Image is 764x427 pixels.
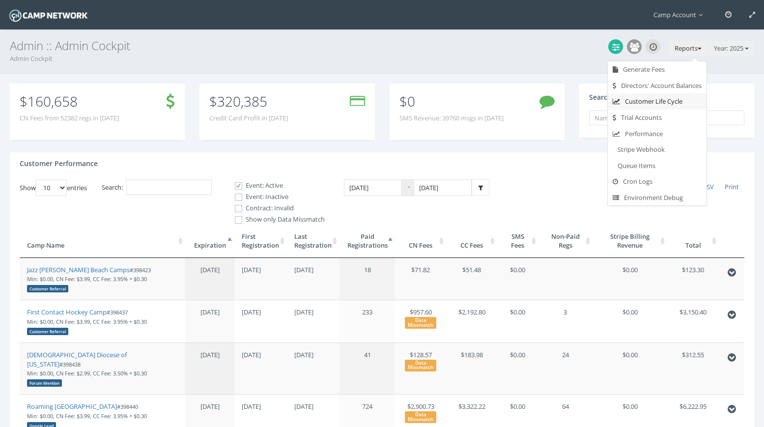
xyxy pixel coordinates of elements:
[608,173,707,190] a: Cron Logs
[27,361,147,386] small: #398438 Min: $0.00, CN Fee: $2.99, CC Fee: 3.50% + $0.30
[340,258,395,300] td: 18
[667,258,719,300] td: $123.30
[200,265,220,274] span: [DATE]
[593,225,668,258] th: Stripe Billing Revenue: activate to sort column ascending
[10,54,53,63] a: Admin Cockpit
[497,342,538,394] td: $0.00
[607,61,707,206] ul: Reports
[287,300,340,342] td: [DATE]
[234,342,287,394] td: [DATE]
[226,215,325,225] label: Show only Data Missmatch
[7,7,89,24] img: Camp Network
[27,266,151,292] small: #398423 Min: $0.00, CN Fee: $3.99, CC Fee: 3.95% + $0.30
[538,300,593,342] td: 3
[340,225,395,258] th: PaidRegistrations: activate to sort column ascending
[287,258,340,300] td: [DATE]
[209,114,288,123] span: Credit Card Profit in [DATE]
[497,225,538,258] th: SMS Fees: activate to sort column ascending
[20,96,119,107] p: $
[608,190,707,206] a: Environment Debug
[20,225,185,258] th: Camp Name: activate to sort column ascending
[719,179,744,195] a: Print
[608,142,707,158] a: Stripe Webhook
[608,110,707,126] a: Trial Accounts
[209,96,288,107] p: $
[226,203,325,213] label: Contract: Invalid
[608,61,707,78] a: Generate Fees
[185,225,234,258] th: Expiration: activate to sort column descending
[703,182,714,191] span: CSV
[714,44,743,53] span: Year: 2025
[446,258,497,300] td: $51.48
[287,225,340,258] th: LastRegistration: activate to sort column ascending
[234,225,287,258] th: FirstRegistration: activate to sort column ascending
[226,192,325,202] label: Event: Inactive
[28,92,78,111] span: 160,658
[414,179,472,197] input: Date Range: To
[446,225,497,258] th: CC Fees: activate to sort column ascending
[446,300,497,342] td: $2,192.80
[20,114,119,123] span: CN Fees from 52382 regs in [DATE]
[27,350,127,369] a: [DEMOGRAPHIC_DATA] Diocese of [US_STATE]
[608,78,707,94] a: Directors' Account Balances
[593,342,668,394] td: $0.00
[667,225,719,258] th: Total: activate to sort column ascending
[608,158,707,174] a: Queue Items
[395,258,446,300] td: $71.82
[653,10,707,19] span: Camp Account
[27,265,130,274] a: Jazz [PERSON_NAME] Beach Camps
[399,92,415,111] span: $0
[27,379,62,387] div: Forum Mention
[667,300,719,342] td: $3,150.40
[217,92,267,111] span: 320,385
[669,41,707,57] button: Reports
[340,300,395,342] td: 233
[200,402,220,411] span: [DATE]
[344,179,402,197] input: Date Range: From
[497,300,538,342] td: $0.00
[27,328,68,335] div: Customer Referral
[538,342,593,394] td: 24
[608,126,707,142] a: Performance
[27,402,117,411] a: Roaming [GEOGRAPHIC_DATA]
[593,300,668,342] td: $0.00
[593,258,668,300] td: $0.00
[405,360,436,371] div: Data Missmatch
[402,179,414,197] span: -
[446,342,497,394] td: $183.98
[226,181,325,191] label: Event: Active
[589,93,654,101] h4: Search Participants
[126,179,212,196] input: Search:
[20,179,87,196] label: Show entries
[538,225,593,258] th: Non-Paid Regs: activate to sort column ascending
[27,308,107,316] a: First Contact Hockey Camp
[399,114,504,123] span: SMS Revenue: 39760 msgs in [DATE]
[395,300,446,342] td: $957.60
[27,285,68,292] div: Customer Referral
[287,342,340,394] td: [DATE]
[10,39,754,52] h3: Admin :: Admin Cockpit
[667,342,719,394] td: $312.55
[405,317,436,329] div: Data Missmatch
[697,179,719,195] a: CSV
[395,342,446,394] td: $128.57
[20,160,98,167] h4: Customer Performance
[200,350,220,359] span: [DATE]
[234,300,287,342] td: [DATE]
[395,225,446,258] th: CN Fees: activate to sort column ascending
[200,308,220,316] span: [DATE]
[708,41,754,57] button: Year: 2025
[102,179,212,196] label: Search:
[405,411,436,423] div: Data Missmatch
[27,309,147,334] small: #398437 Min: $0.00, CN Fee: $3.99, CC Fee: 3.95% + $0.30
[725,182,739,191] span: Print
[608,93,707,110] a: Customer Life Cycle
[497,258,538,300] td: $0.00
[589,111,744,125] input: Name, Email
[234,258,287,300] td: [DATE]
[36,179,67,196] select: Showentries
[340,342,395,394] td: 41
